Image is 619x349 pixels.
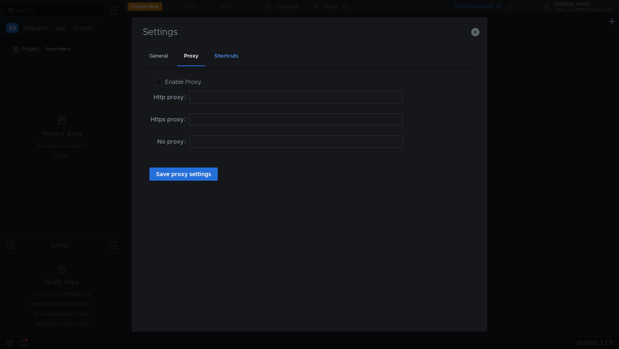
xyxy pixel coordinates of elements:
[162,78,205,86] span: Enable Proxy
[208,47,245,66] div: Shortcuts
[151,113,189,126] label: Https proxy
[157,135,189,148] label: No proxy
[177,47,205,66] div: Proxy
[143,47,175,66] div: General
[142,27,477,37] h3: Settings
[154,91,189,103] label: Http proxy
